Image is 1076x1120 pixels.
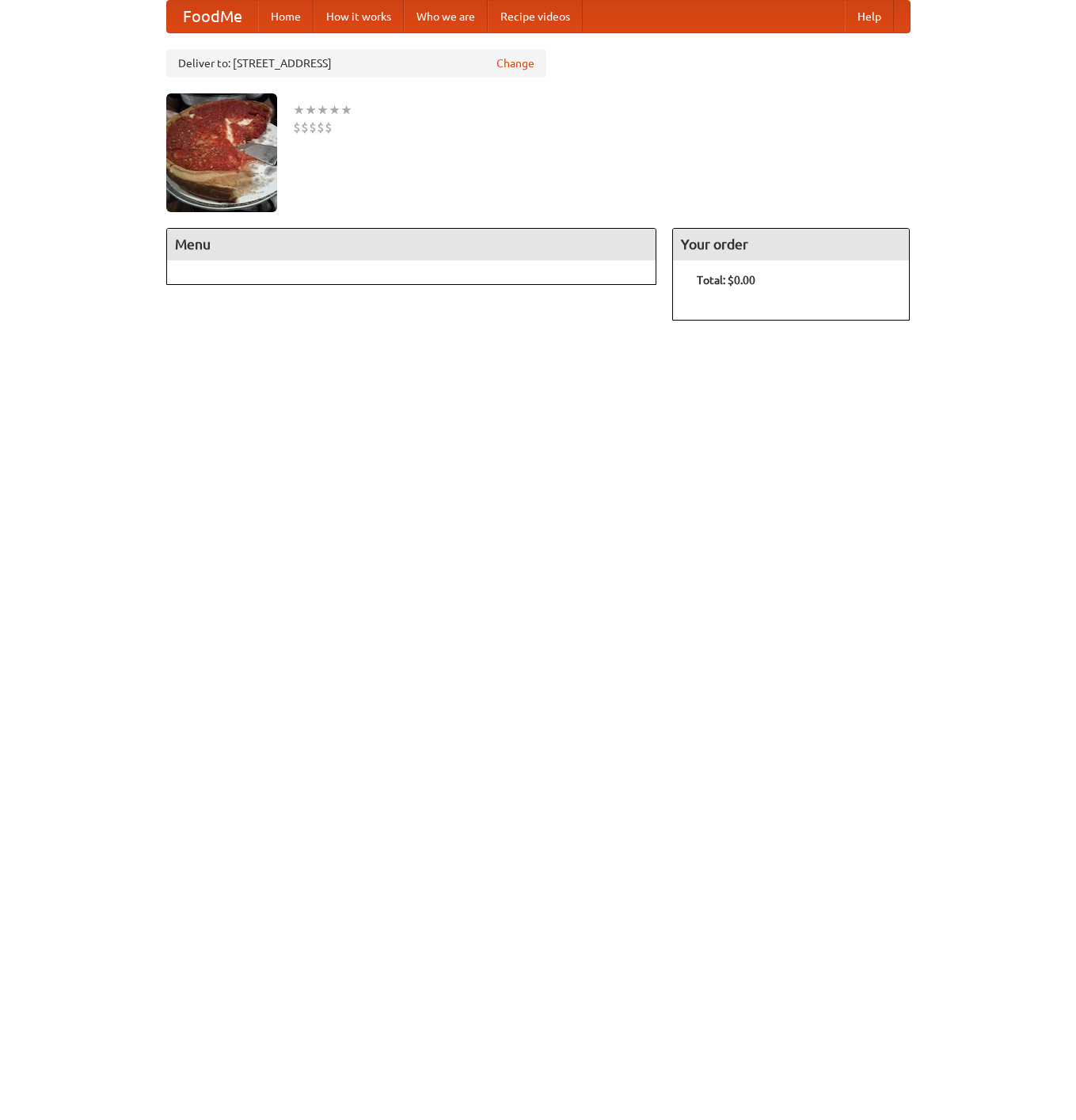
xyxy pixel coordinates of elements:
a: Change [496,55,534,71]
li: ★ [329,101,340,119]
h4: Your order [673,229,909,260]
li: $ [293,119,301,136]
li: ★ [305,101,317,119]
li: $ [309,119,317,136]
li: ★ [340,101,352,119]
li: $ [325,119,333,136]
div: Deliver to: [STREET_ADDRESS] [166,49,546,78]
a: FoodMe [167,1,258,32]
a: Home [258,1,314,32]
a: How it works [314,1,404,32]
a: Help [845,1,894,32]
li: $ [301,119,309,136]
h4: Menu [167,229,656,260]
li: ★ [293,101,305,119]
li: ★ [317,101,329,119]
b: Total: $0.00 [697,274,755,287]
img: angular.jpg [166,93,277,212]
a: Recipe videos [488,1,583,32]
a: Who we are [404,1,488,32]
li: $ [317,119,325,136]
